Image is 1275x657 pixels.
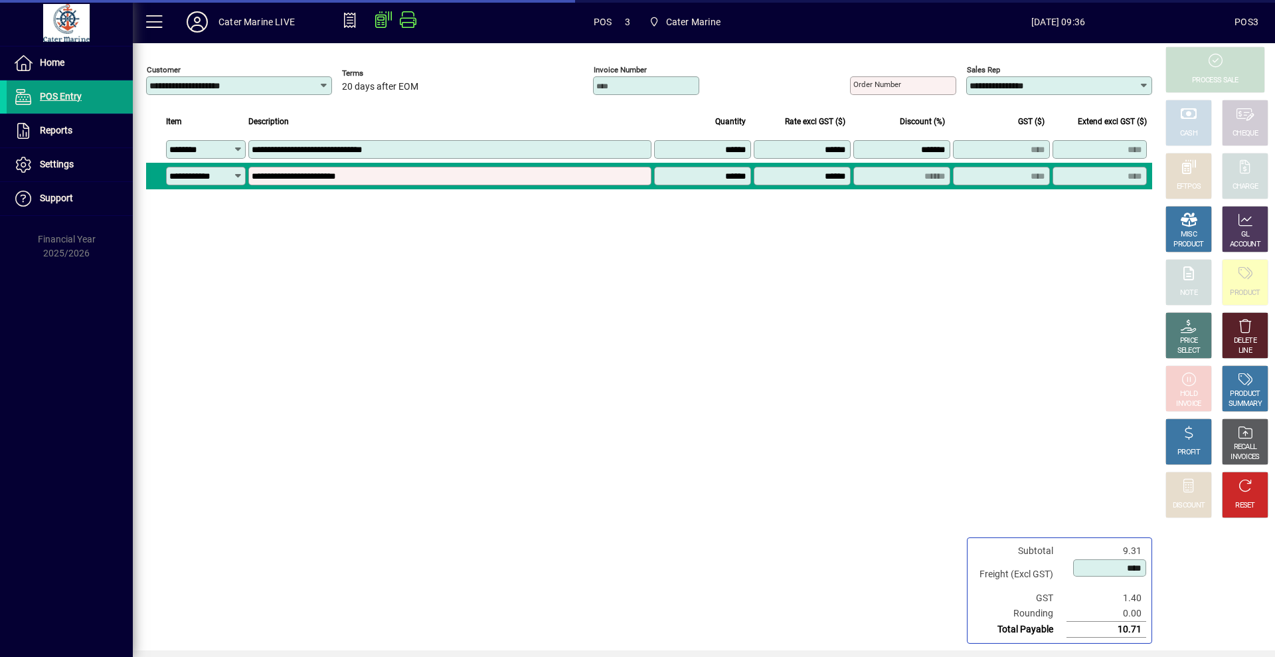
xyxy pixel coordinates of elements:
[1078,114,1147,129] span: Extend excl GST ($)
[1066,606,1146,622] td: 0.00
[973,591,1066,606] td: GST
[1173,501,1205,511] div: DISCOUNT
[40,125,72,136] span: Reports
[1231,452,1259,462] div: INVOICES
[973,606,1066,622] td: Rounding
[218,11,295,33] div: Cater Marine LIVE
[7,182,133,215] a: Support
[1229,399,1262,409] div: SUMMARY
[342,82,418,92] span: 20 days after EOM
[594,65,647,74] mat-label: Invoice number
[248,114,289,129] span: Description
[1177,182,1201,192] div: EFTPOS
[625,11,630,33] span: 3
[882,11,1234,33] span: [DATE] 09:36
[715,114,746,129] span: Quantity
[1180,389,1197,399] div: HOLD
[1192,76,1238,86] div: PROCESS SALE
[1018,114,1045,129] span: GST ($)
[1230,240,1260,250] div: ACCOUNT
[1176,399,1201,409] div: INVOICE
[967,65,1000,74] mat-label: Sales rep
[1238,346,1252,356] div: LINE
[666,11,721,33] span: Cater Marine
[785,114,845,129] span: Rate excl GST ($)
[7,47,133,80] a: Home
[1232,129,1258,139] div: CHEQUE
[166,114,182,129] span: Item
[1177,448,1200,458] div: PROFIT
[1234,336,1256,346] div: DELETE
[40,91,82,102] span: POS Entry
[7,114,133,147] a: Reports
[1230,389,1260,399] div: PRODUCT
[40,57,64,68] span: Home
[7,148,133,181] a: Settings
[1180,129,1197,139] div: CASH
[1230,288,1260,298] div: PRODUCT
[1066,543,1146,559] td: 9.31
[853,80,901,89] mat-label: Order number
[1173,240,1203,250] div: PRODUCT
[1232,182,1258,192] div: CHARGE
[40,193,73,203] span: Support
[1234,11,1258,33] div: POS3
[1241,230,1250,240] div: GL
[1177,346,1201,356] div: SELECT
[1180,288,1197,298] div: NOTE
[40,159,74,169] span: Settings
[973,543,1066,559] td: Subtotal
[643,10,726,34] span: Cater Marine
[1066,591,1146,606] td: 1.40
[973,559,1066,591] td: Freight (Excl GST)
[342,69,422,78] span: Terms
[1066,622,1146,638] td: 10.71
[176,10,218,34] button: Profile
[147,65,181,74] mat-label: Customer
[1180,336,1198,346] div: PRICE
[1235,501,1255,511] div: RESET
[594,11,612,33] span: POS
[900,114,945,129] span: Discount (%)
[1181,230,1197,240] div: MISC
[1234,442,1257,452] div: RECALL
[973,622,1066,638] td: Total Payable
